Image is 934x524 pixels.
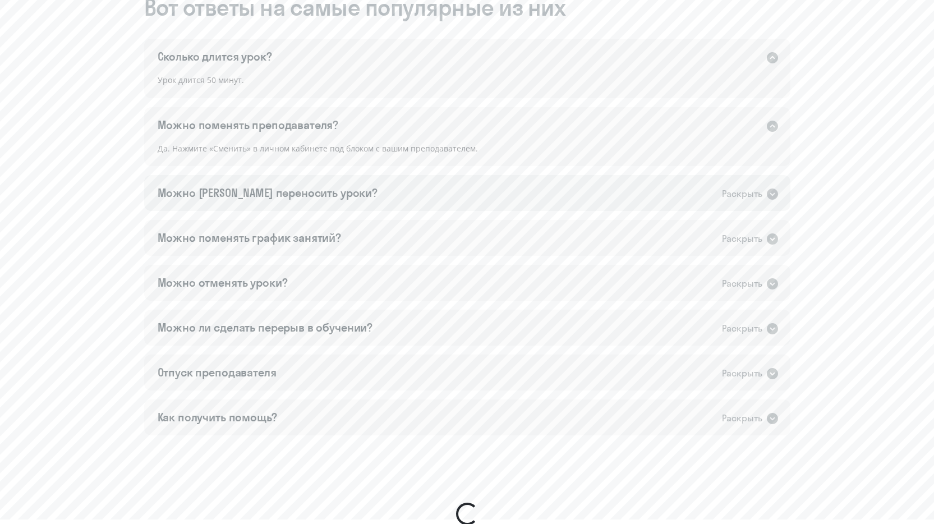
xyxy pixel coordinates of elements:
[158,75,244,85] ya-tr-span: Урок длится 50 минут.
[158,365,277,379] ya-tr-span: Отпуск преподавателя
[722,366,762,380] ya-tr-span: Раскрыть
[722,277,762,291] ya-tr-span: Раскрыть
[158,231,342,245] ya-tr-span: Можно поменять график занятий?
[722,232,762,246] ya-tr-span: Раскрыть
[158,410,277,424] ya-tr-span: Как получить помощь?
[158,320,373,334] ya-tr-span: Можно ли сделать перерыв в обучении?
[158,49,272,63] ya-tr-span: Сколько длится урок?
[722,411,762,425] ya-tr-span: Раскрыть
[158,186,378,200] ya-tr-span: Можно [PERSON_NAME] переносить уроки?
[158,275,288,289] ya-tr-span: Можно отменять уроки?
[158,118,339,132] ya-tr-span: Можно поменять преподавателя?
[158,143,478,154] ya-tr-span: Да. Нажмите «Сменить» в личном кабинете под блоком с вашим преподавателем.
[722,321,762,335] ya-tr-span: Раскрыть
[722,187,762,201] ya-tr-span: Раскрыть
